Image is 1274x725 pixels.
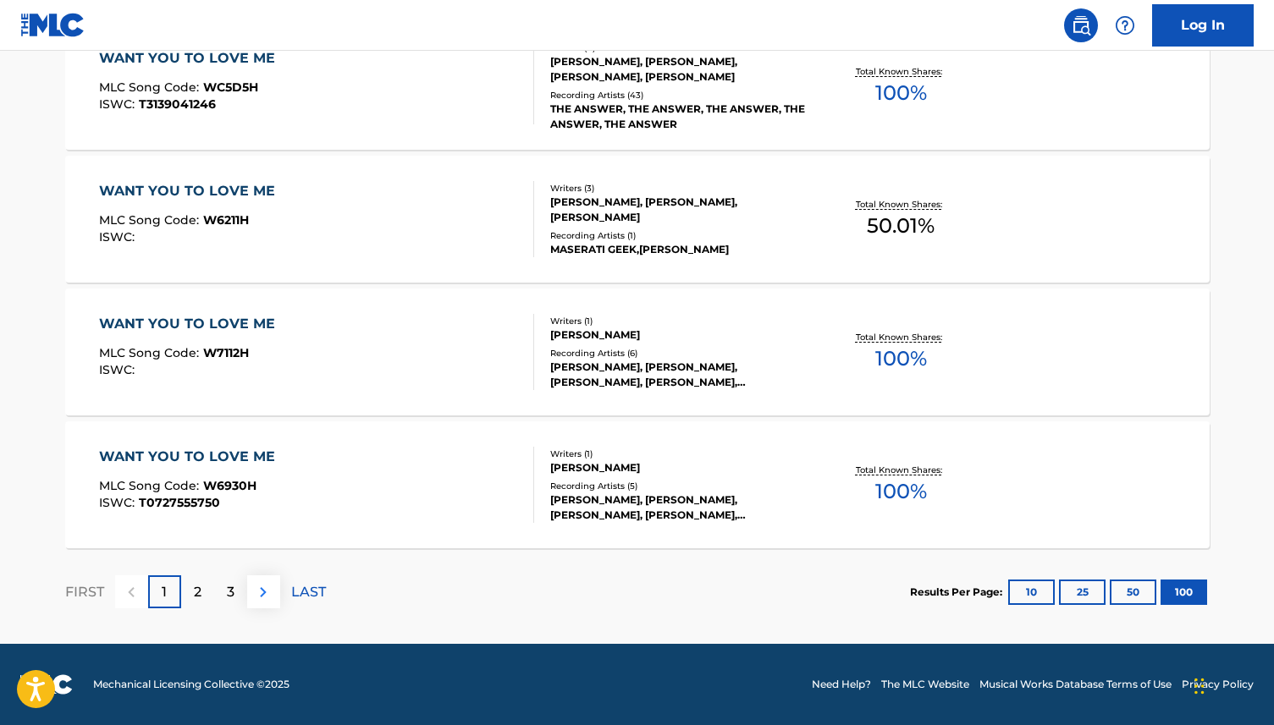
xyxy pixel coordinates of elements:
div: Help [1108,8,1142,42]
div: WANT YOU TO LOVE ME [99,181,284,201]
a: WANT YOU TO LOVE MEMLC Song Code:W6211HISWC:Writers (3)[PERSON_NAME], [PERSON_NAME], [PERSON_NAME... [65,156,1210,283]
a: WANT YOU TO LOVE MEMLC Song Code:WC5D5HISWC:T3139041246Writers (4)[PERSON_NAME], [PERSON_NAME], [... [65,23,1210,150]
span: W7112H [203,345,249,360]
div: Recording Artists ( 5 ) [550,480,806,492]
div: THE ANSWER, THE ANSWER, THE ANSWER, THE ANSWER, THE ANSWER [550,102,806,132]
img: right [253,582,273,602]
div: WANT YOU TO LOVE ME [99,447,284,467]
div: WANT YOU TO LOVE ME [99,48,284,69]
span: W6930H [203,478,256,493]
div: Recording Artists ( 6 ) [550,347,806,360]
span: 100 % [875,78,927,108]
a: The MLC Website [881,677,969,692]
span: 50.01 % [867,211,935,241]
span: ISWC : [99,96,139,112]
a: Public Search [1064,8,1098,42]
button: 50 [1110,579,1156,605]
button: 25 [1059,579,1106,605]
div: Recording Artists ( 1 ) [550,229,806,242]
a: Log In [1152,4,1254,47]
span: ISWC : [99,229,139,244]
button: 10 [1008,579,1055,605]
img: logo [20,674,73,695]
span: MLC Song Code : [99,345,203,360]
span: T0727555750 [139,495,220,510]
span: ISWC : [99,362,139,377]
p: Total Known Shares: [856,331,946,343]
div: MASERATI GEEK,[PERSON_NAME] [550,242,806,257]
span: WC5D5H [203,80,258,95]
div: [PERSON_NAME], [PERSON_NAME], [PERSON_NAME], [PERSON_NAME], [PERSON_NAME] [550,492,806,523]
div: Writers ( 1 ) [550,315,806,327]
div: [PERSON_NAME], [PERSON_NAME], [PERSON_NAME] [550,195,806,225]
p: 2 [194,582,201,602]
iframe: Chat Widget [1189,644,1274,725]
a: WANT YOU TO LOVE MEMLC Song Code:W6930HISWC:T0727555750Writers (1)[PERSON_NAME]Recording Artists ... [65,421,1210,548]
span: Mechanical Licensing Collective © 2025 [93,677,290,692]
img: MLC Logo [20,13,85,37]
div: [PERSON_NAME] [550,327,806,343]
div: Recording Artists ( 43 ) [550,89,806,102]
a: Musical Works Database Terms of Use [979,677,1172,692]
div: [PERSON_NAME], [PERSON_NAME], [PERSON_NAME], [PERSON_NAME] [550,54,806,85]
p: Total Known Shares: [856,198,946,211]
div: [PERSON_NAME] [550,460,806,475]
div: [PERSON_NAME], [PERSON_NAME], [PERSON_NAME], [PERSON_NAME], [PERSON_NAME] [550,360,806,390]
p: Total Known Shares: [856,65,946,78]
span: 100 % [875,343,927,374]
span: 100 % [875,476,927,507]
span: MLC Song Code : [99,212,203,228]
span: T3139041246 [139,96,216,112]
div: Writers ( 1 ) [550,448,806,460]
img: help [1115,15,1135,36]
span: MLC Song Code : [99,478,203,493]
img: search [1071,15,1091,36]
span: MLC Song Code : [99,80,203,95]
a: Need Help? [812,677,871,692]
p: 1 [162,582,167,602]
div: Writers ( 3 ) [550,182,806,195]
button: 100 [1161,579,1207,605]
p: Total Known Shares: [856,464,946,476]
a: Privacy Policy [1182,677,1254,692]
a: WANT YOU TO LOVE MEMLC Song Code:W7112HISWC:Writers (1)[PERSON_NAME]Recording Artists (6)[PERSON_... [65,288,1210,415]
p: LAST [291,582,326,602]
p: Results Per Page: [910,585,1007,600]
div: WANT YOU TO LOVE ME [99,314,284,334]
p: FIRST [65,582,104,602]
div: Drag [1194,661,1205,711]
p: 3 [227,582,234,602]
span: W6211H [203,212,249,228]
span: ISWC : [99,495,139,510]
